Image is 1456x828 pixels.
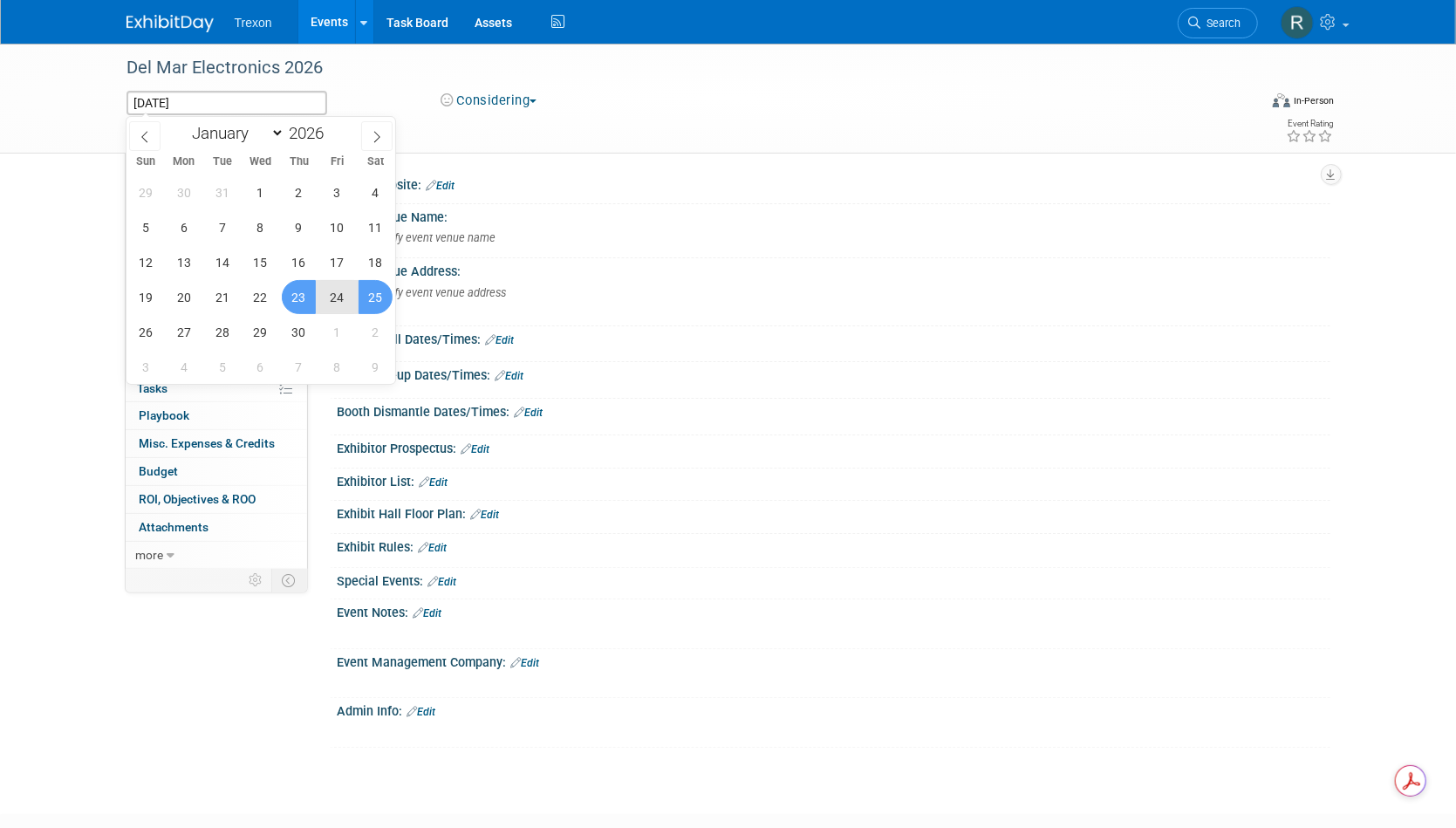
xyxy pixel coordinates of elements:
[338,568,1330,591] div: Special Events:
[428,576,457,588] a: Edit
[243,315,277,349] span: April 29, 2026
[359,210,393,244] span: April 11, 2026
[486,334,515,346] a: Edit
[126,542,307,569] a: more
[126,486,307,513] a: ROI, Objectives & ROO
[320,245,354,279] span: April 17, 2026
[165,156,203,168] span: Mon
[205,210,239,244] span: April 7, 2026
[126,153,307,180] a: Event Information
[420,476,448,489] a: Edit
[205,315,239,349] span: April 28, 2026
[121,52,1232,84] div: Del Mar Electronics 2026
[126,209,307,236] a: Staff
[128,245,162,279] span: April 12, 2026
[359,175,393,209] span: April 4, 2026
[126,156,165,168] span: Sun
[126,347,307,374] a: Sponsorships
[205,350,239,384] span: May 5, 2026
[338,649,1330,672] div: Event Management Company:
[338,362,1330,385] div: Booth Set-up Dates/Times:
[205,175,239,209] span: March 31, 2026
[282,280,316,314] span: April 23, 2026
[320,315,354,349] span: May 1, 2026
[167,280,201,314] span: April 20, 2026
[126,402,307,429] a: Playbook
[128,315,162,349] span: April 26, 2026
[338,258,1330,280] div: Event Venue Address:
[126,375,307,402] a: Tasks
[282,210,316,244] span: April 9, 2026
[407,706,436,718] a: Edit
[243,280,277,314] span: April 22, 2026
[126,291,307,318] a: Giveaways
[1155,91,1335,117] div: Event Format
[140,520,209,534] span: Attachments
[126,181,307,208] a: Booth
[496,370,524,382] a: Edit
[126,263,307,291] a: Asset Reservations
[1281,6,1314,39] img: Ryan Flores
[320,350,354,384] span: May 8, 2026
[357,286,507,299] span: Specify event venue address
[338,326,1330,349] div: Exhibit Hall Dates/Times:
[243,350,277,384] span: May 6, 2026
[515,407,543,419] a: Edit
[140,492,256,506] span: ROI, Objectives & ROO
[140,408,190,422] span: Playbook
[138,381,168,395] span: Tasks
[271,569,307,592] td: Toggle Event Tabs
[359,280,393,314] span: April 25, 2026
[243,175,277,209] span: April 1, 2026
[128,175,162,209] span: March 29, 2026
[320,175,354,209] span: April 3, 2026
[128,350,162,384] span: May 3, 2026
[282,315,316,349] span: April 30, 2026
[338,399,1330,421] div: Booth Dismantle Dates/Times:
[282,245,316,279] span: April 16, 2026
[359,245,393,279] span: April 18, 2026
[205,245,239,279] span: April 14, 2026
[461,443,490,455] a: Edit
[167,315,201,349] span: April 27, 2026
[471,509,500,521] a: Edit
[284,123,337,143] input: Year
[167,210,201,244] span: April 6, 2026
[338,599,1330,622] div: Event Notes:
[167,350,201,384] span: May 4, 2026
[243,245,277,279] span: April 15, 2026
[242,569,272,592] td: Personalize Event Tab Strip
[1201,17,1241,30] span: Search
[338,698,1330,721] div: Admin Info:
[427,180,455,192] a: Edit
[414,607,442,619] a: Edit
[167,245,201,279] span: April 13, 2026
[167,175,201,209] span: March 30, 2026
[126,319,307,346] a: Shipments
[1178,8,1258,38] a: Search
[235,16,272,30] span: Trexon
[126,236,307,263] a: Travel Reservations
[136,548,164,562] span: more
[1273,93,1290,107] img: Format-Inperson.png
[359,315,393,349] span: May 2, 2026
[338,501,1330,523] div: Exhibit Hall Floor Plan:
[1293,94,1334,107] div: In-Person
[126,430,307,457] a: Misc. Expenses & Credits
[338,172,1330,195] div: Event Website:
[205,280,239,314] span: April 21, 2026
[126,458,307,485] a: Budget
[338,534,1330,557] div: Exhibit Rules:
[282,175,316,209] span: April 2, 2026
[282,350,316,384] span: May 7, 2026
[203,156,242,168] span: Tue
[419,542,448,554] a: Edit
[140,464,179,478] span: Budget
[511,657,540,669] a: Edit
[357,231,496,244] span: Specify event venue name
[126,91,327,115] input: Event Start Date - End Date
[242,156,280,168] span: Wed
[320,210,354,244] span: April 10, 2026
[243,210,277,244] span: April 8, 2026
[320,280,354,314] span: April 24, 2026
